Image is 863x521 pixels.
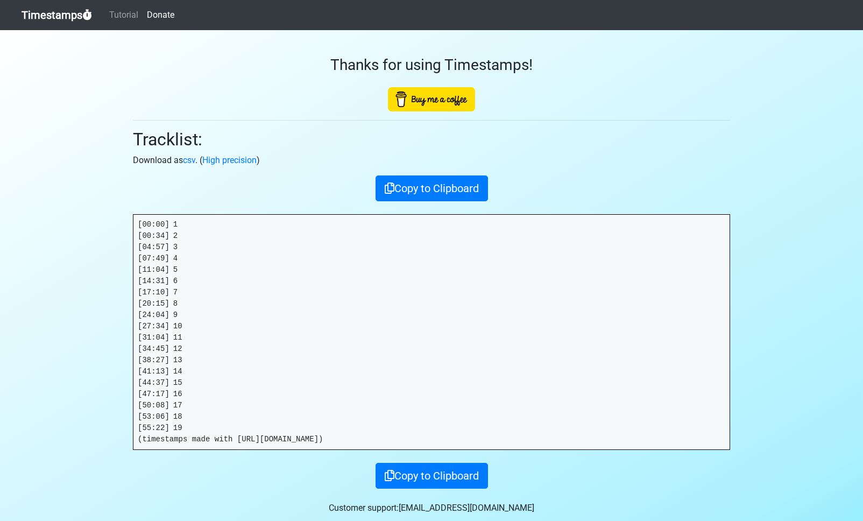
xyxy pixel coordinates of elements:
a: Tutorial [105,4,143,26]
a: Timestamps [22,4,92,26]
pre: [00:00] 1 [00:34] 2 [04:57] 3 [07:49] 4 [11:04] 5 [14:31] 6 [17:10] 7 [20:15] 8 [24:04] 9 [27:34]... [133,215,730,449]
a: High precision [202,155,257,165]
button: Copy to Clipboard [376,175,488,201]
button: Copy to Clipboard [376,463,488,489]
iframe: Drift Widget Chat Controller [809,467,850,508]
a: Donate [143,4,179,26]
h2: Tracklist: [133,129,730,150]
a: csv [183,155,195,165]
p: Download as . ( ) [133,154,730,167]
h3: Thanks for using Timestamps! [133,56,730,74]
img: Buy Me A Coffee [388,87,475,111]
